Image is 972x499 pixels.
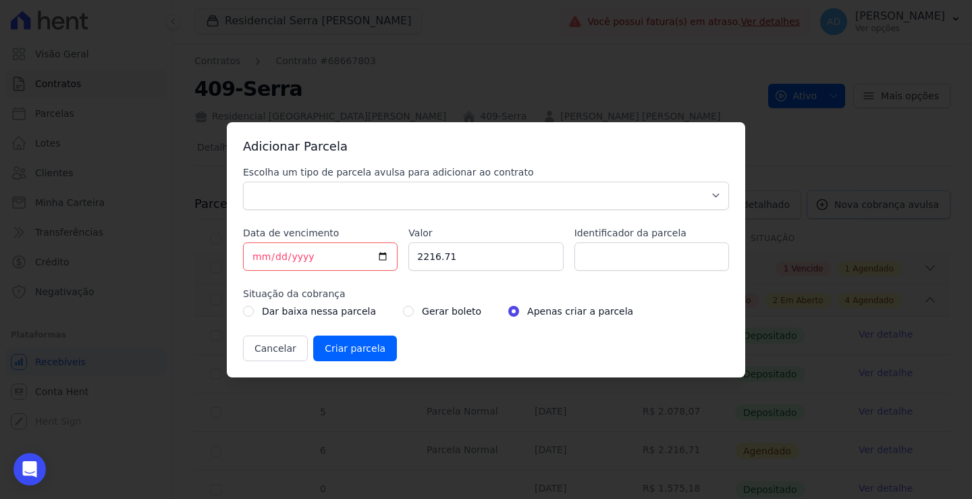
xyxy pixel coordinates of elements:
[243,336,308,361] button: Cancelar
[262,303,376,319] label: Dar baixa nessa parcela
[243,287,729,300] label: Situação da cobrança
[243,138,729,155] h3: Adicionar Parcela
[13,453,46,485] div: Open Intercom Messenger
[422,303,481,319] label: Gerar boleto
[313,336,397,361] input: Criar parcela
[527,303,633,319] label: Apenas criar a parcela
[408,226,563,240] label: Valor
[243,165,729,179] label: Escolha um tipo de parcela avulsa para adicionar ao contrato
[243,226,398,240] label: Data de vencimento
[574,226,729,240] label: Identificador da parcela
